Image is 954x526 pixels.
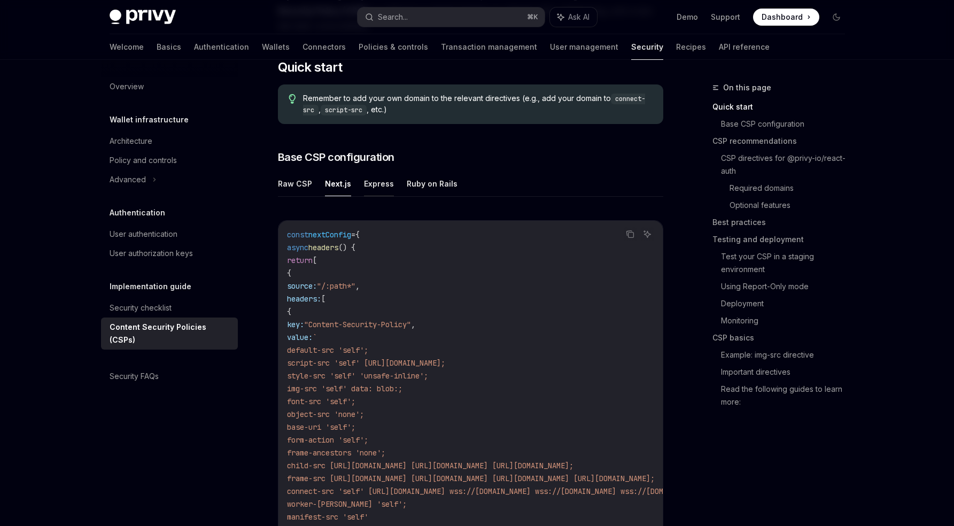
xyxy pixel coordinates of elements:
span: child-src [URL][DOMAIN_NAME] [URL][DOMAIN_NAME] [URL][DOMAIN_NAME]; [287,461,573,470]
a: Important directives [721,363,854,381]
span: "Content-Security-Policy" [304,320,411,329]
span: Dashboard [762,12,803,22]
div: Overview [110,80,144,93]
span: value: [287,332,313,342]
div: Advanced [110,173,146,186]
button: Copy the contents from the code block [623,227,637,241]
a: Architecture [101,131,238,151]
button: Express [364,171,394,196]
span: headers: [287,294,321,304]
a: Authentication [194,34,249,60]
span: "/:path*" [317,281,355,291]
code: script-src [321,105,367,115]
a: Read the following guides to learn more: [721,381,854,411]
span: async [287,243,308,252]
a: Welcome [110,34,144,60]
span: () { [338,243,355,252]
a: Transaction management [441,34,537,60]
a: Security FAQs [101,367,238,386]
span: nextConfig [308,230,351,239]
span: frame-ancestors 'none'; [287,448,385,458]
span: font-src 'self'; [287,397,355,406]
span: , [355,281,360,291]
svg: Tip [289,94,296,104]
div: Security FAQs [110,370,159,383]
a: Using Report-Only mode [721,278,854,295]
a: Basics [157,34,181,60]
span: connect-src 'self' [URL][DOMAIN_NAME] wss://[DOMAIN_NAME] wss://[DOMAIN_NAME] wss://[DOMAIN_NAME]... [287,486,890,496]
a: CSP directives for @privy-io/react-auth [721,150,854,180]
a: API reference [719,34,770,60]
a: User authorization keys [101,244,238,263]
span: Base CSP configuration [278,150,394,165]
div: User authentication [110,228,177,241]
a: Demo [677,12,698,22]
h5: Authentication [110,206,165,219]
div: Content Security Policies (CSPs) [110,321,231,346]
span: base-uri 'self'; [287,422,355,432]
a: Recipes [676,34,706,60]
div: Security checklist [110,301,172,314]
button: Ask AI [640,227,654,241]
a: Support [711,12,740,22]
h5: Wallet infrastructure [110,113,189,126]
div: Architecture [110,135,152,148]
button: Next.js [325,171,351,196]
span: ` [313,332,317,342]
a: Best practices [712,214,854,231]
span: object-src 'none'; [287,409,364,419]
a: Base CSP configuration [721,115,854,133]
span: Quick start [278,59,342,76]
a: Required domains [730,180,854,197]
span: const [287,230,308,239]
div: Policy and controls [110,154,177,167]
span: worker-[PERSON_NAME] 'self'; [287,499,407,509]
span: img-src 'self' data: blob:; [287,384,402,393]
div: Search... [378,11,408,24]
span: [ [313,256,317,265]
a: Security checklist [101,298,238,318]
button: Search...⌘K [358,7,545,27]
span: default-src 'self'; [287,345,368,355]
span: key: [287,320,304,329]
a: User authentication [101,225,238,244]
span: On this page [723,81,771,94]
a: Security [631,34,663,60]
a: Dashboard [753,9,819,26]
img: dark logo [110,10,176,25]
span: Ask AI [568,12,590,22]
a: Example: img-src directive [721,346,854,363]
span: script-src 'self' [URL][DOMAIN_NAME]; [287,358,445,368]
a: Policies & controls [359,34,428,60]
button: Raw CSP [278,171,312,196]
a: User management [550,34,618,60]
span: [ [321,294,325,304]
span: form-action 'self'; [287,435,368,445]
a: Monitoring [721,312,854,329]
a: CSP basics [712,329,854,346]
a: Deployment [721,295,854,312]
a: Testing and deployment [712,231,854,248]
a: Overview [101,77,238,96]
a: Connectors [303,34,346,60]
span: source: [287,281,317,291]
span: ⌘ K [527,13,538,21]
span: return [287,256,313,265]
a: Content Security Policies (CSPs) [101,318,238,350]
span: manifest-src 'self' [287,512,368,522]
h5: Implementation guide [110,280,191,293]
span: style-src 'self' 'unsafe-inline'; [287,371,428,381]
button: Ruby on Rails [407,171,457,196]
span: frame-src [URL][DOMAIN_NAME] [URL][DOMAIN_NAME] [URL][DOMAIN_NAME] [URL][DOMAIN_NAME]; [287,474,655,483]
div: User authorization keys [110,247,193,260]
code: connect-src [303,94,645,115]
a: Test your CSP in a staging environment [721,248,854,278]
a: Wallets [262,34,290,60]
button: Ask AI [550,7,597,27]
button: Toggle dark mode [828,9,845,26]
span: { [355,230,360,239]
span: headers [308,243,338,252]
a: Quick start [712,98,854,115]
span: { [287,268,291,278]
span: { [287,307,291,316]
